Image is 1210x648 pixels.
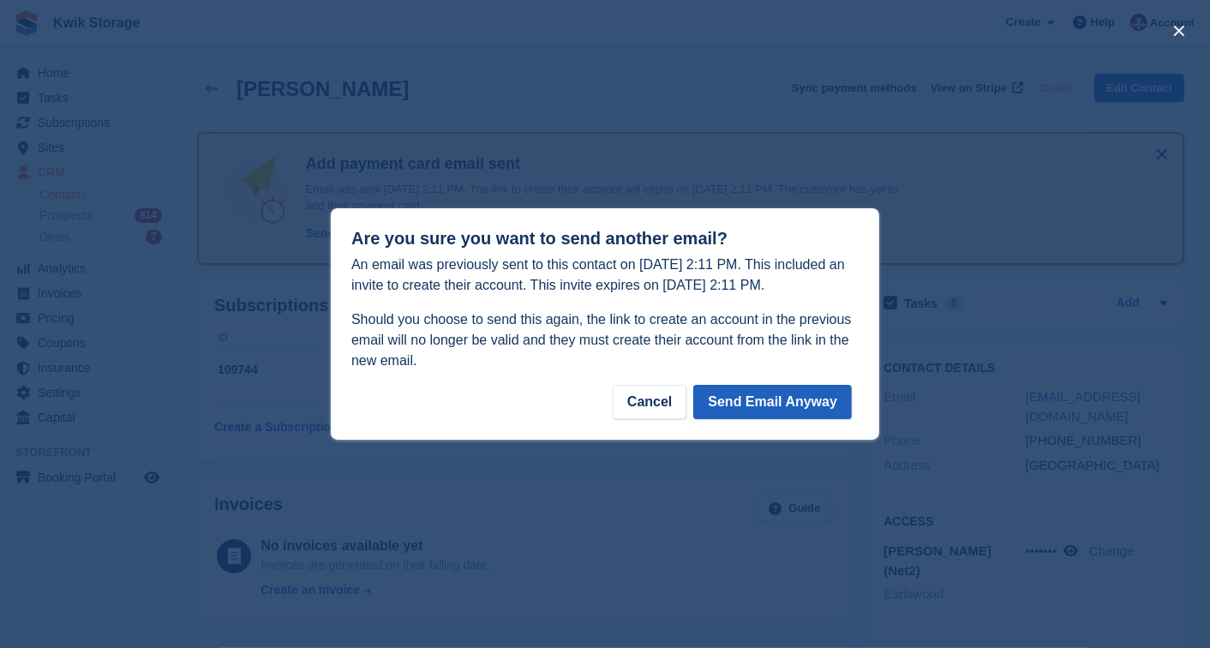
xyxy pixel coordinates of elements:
h1: Are you sure you want to send another email? [351,229,859,249]
button: Send Email Anyway [693,385,852,419]
button: close [1165,17,1193,45]
p: Should you choose to send this again, the link to create an account in the previous email will no... [351,309,859,371]
div: Cancel [613,385,686,419]
p: An email was previously sent to this contact on [DATE] 2:11 PM. This included an invite to create... [351,255,859,296]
